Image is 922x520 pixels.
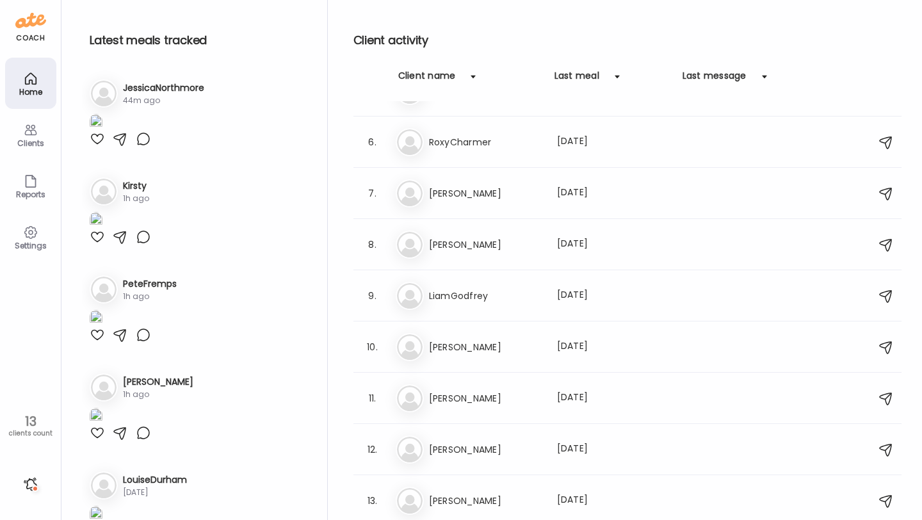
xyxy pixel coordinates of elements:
[123,291,177,302] div: 1h ago
[365,134,380,150] div: 6.
[90,310,102,327] img: images%2Fr1MJTdTVcmaGV99ZvRg8wYCtdWJ2%2FyZ0E5e1mzhURIM83Bw4E%2FFOwdeo0e09KJJhxBhGt8_1080
[4,414,56,429] div: 13
[397,386,423,411] img: bg-avatar-default.svg
[557,339,670,355] div: [DATE]
[8,241,54,250] div: Settings
[557,288,670,304] div: [DATE]
[557,237,670,252] div: [DATE]
[365,493,380,508] div: 13.
[557,134,670,150] div: [DATE]
[397,129,423,155] img: bg-avatar-default.svg
[123,487,187,498] div: [DATE]
[683,69,747,90] div: Last message
[429,288,542,304] h3: LiamGodfrey
[123,193,149,204] div: 1h ago
[429,339,542,355] h3: [PERSON_NAME]
[90,212,102,229] img: images%2FvhDiuyUdg7Pf3qn8yTlHdkeZ9og1%2FIJQLuwunAlN130zfx5QX%2F5C4JtAu6Kd852A4Iholz_1080
[123,389,193,400] div: 1h ago
[8,139,54,147] div: Clients
[429,442,542,457] h3: [PERSON_NAME]
[8,190,54,199] div: Reports
[429,237,542,252] h3: [PERSON_NAME]
[429,186,542,201] h3: [PERSON_NAME]
[397,232,423,257] img: bg-avatar-default.svg
[397,181,423,206] img: bg-avatar-default.svg
[90,114,102,131] img: images%2FeG6ITufXlZfJWLTzQJChGV6uFB82%2FwAZ6lEsSUxBuU5r7lVzQ%2Fe5RMAeeGreOps8ImTgvs_1080
[8,88,54,96] div: Home
[365,186,380,201] div: 7.
[91,277,117,302] img: bg-avatar-default.svg
[429,493,542,508] h3: [PERSON_NAME]
[91,473,117,498] img: bg-avatar-default.svg
[91,81,117,106] img: bg-avatar-default.svg
[123,95,204,106] div: 44m ago
[397,488,423,514] img: bg-avatar-default.svg
[91,375,117,400] img: bg-avatar-default.svg
[365,237,380,252] div: 8.
[123,375,193,389] h3: [PERSON_NAME]
[557,442,670,457] div: [DATE]
[557,186,670,201] div: [DATE]
[123,473,187,487] h3: LouiseDurham
[429,391,542,406] h3: [PERSON_NAME]
[397,283,423,309] img: bg-avatar-default.svg
[353,31,902,50] h2: Client activity
[554,69,599,90] div: Last meal
[365,288,380,304] div: 9.
[557,493,670,508] div: [DATE]
[15,10,46,31] img: ate
[123,179,149,193] h3: Kirsty
[123,277,177,291] h3: PeteFremps
[397,334,423,360] img: bg-avatar-default.svg
[397,437,423,462] img: bg-avatar-default.svg
[365,442,380,457] div: 12.
[91,179,117,204] img: bg-avatar-default.svg
[365,339,380,355] div: 10.
[365,391,380,406] div: 11.
[90,408,102,425] img: images%2FqXFc7aMTU5fNNZiMnXpPEgEZiJe2%2FJ6qUEXm6GFBqUqSqnW9p%2FApQfkpqXFlo6Cua7Bl1G_1080
[90,31,307,50] h2: Latest meals tracked
[123,81,204,95] h3: JessicaNorthmore
[398,69,456,90] div: Client name
[16,33,45,44] div: coach
[4,429,56,438] div: clients count
[429,134,542,150] h3: RoxyCharmer
[557,391,670,406] div: [DATE]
